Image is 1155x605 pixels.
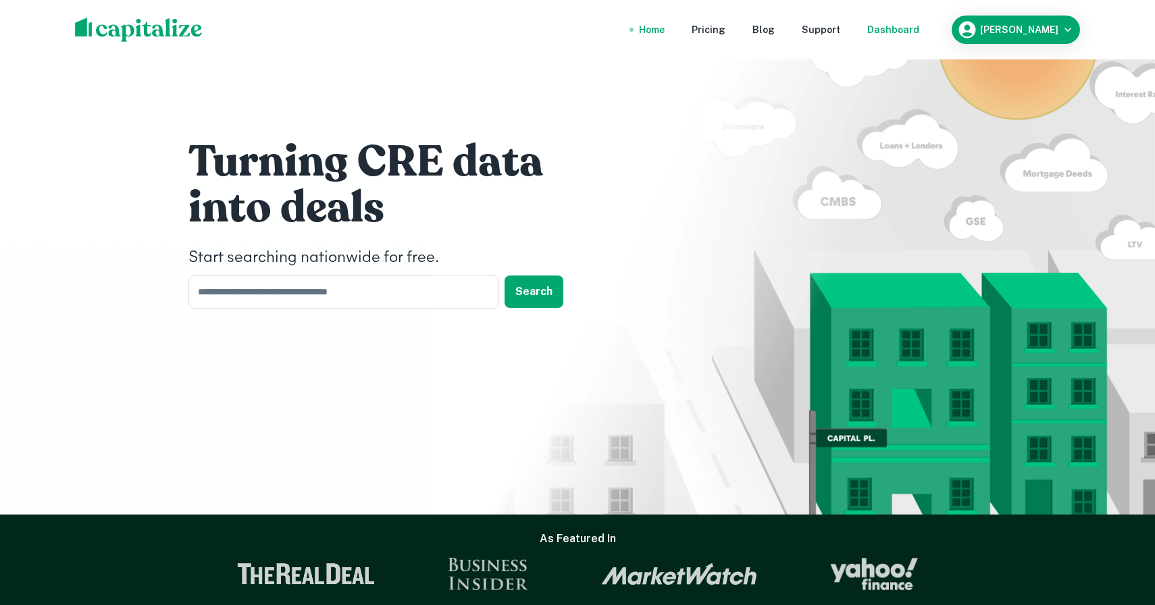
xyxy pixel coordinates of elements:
[802,22,840,37] a: Support
[1087,497,1155,562] iframe: Chat Widget
[752,22,775,37] a: Blog
[980,25,1058,34] h6: [PERSON_NAME]
[188,181,594,235] h1: into deals
[448,558,529,590] img: Business Insider
[188,135,594,189] h1: Turning CRE data
[505,275,563,308] button: Search
[75,18,203,42] img: capitalize-logo.png
[188,246,594,270] h4: Start searching nationwide for free.
[639,22,665,37] a: Home
[237,563,375,585] img: The Real Deal
[692,22,725,37] a: Pricing
[540,531,616,547] h6: As Featured In
[601,562,757,585] img: Market Watch
[830,558,918,590] img: Yahoo Finance
[867,22,919,37] a: Dashboard
[952,16,1080,44] button: [PERSON_NAME]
